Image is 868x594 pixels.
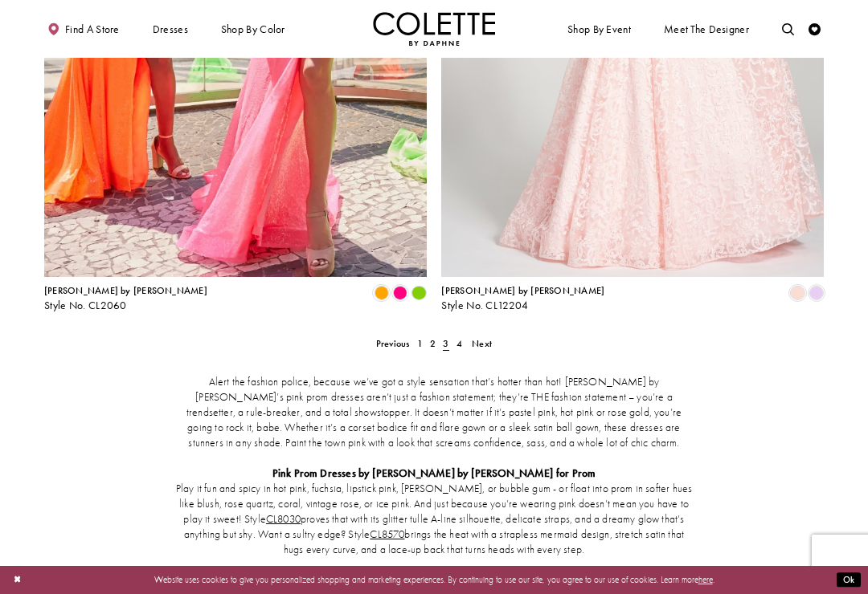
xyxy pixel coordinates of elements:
span: Shop by color [221,23,285,35]
span: Shop by color [218,12,288,46]
a: Meet the designer [661,12,752,46]
span: 2 [430,337,436,350]
a: Next Page [469,335,496,352]
span: Style No. CL2060 [44,299,127,312]
a: Toggle search [779,12,797,46]
span: Shop By Event [564,12,633,46]
span: 1 [417,337,423,350]
span: [PERSON_NAME] by [PERSON_NAME] [44,284,207,297]
p: Play it fun and spicy in hot pink, fuchsia, lipstick pink, [PERSON_NAME], or bubble gum - or floa... [175,482,693,558]
i: Lilac [809,286,824,300]
a: 2 [427,335,440,352]
span: Previous [376,337,410,350]
a: CL8030 [266,512,301,526]
i: Hot Pink [393,286,407,300]
span: Dresses [153,23,188,35]
span: Dresses [149,12,191,46]
a: Visit Home Page [373,12,495,46]
span: Meet the designer [664,23,749,35]
strong: Pink Prom Dresses by [PERSON_NAME] by [PERSON_NAME] for Prom [272,466,596,480]
span: Style No. CL12204 [441,299,528,312]
img: Colette by Daphne [373,12,495,46]
span: Find a store [65,23,120,35]
span: Current page [440,335,452,352]
a: Prev Page [372,335,413,352]
span: 4 [457,337,462,350]
a: Find a store [44,12,122,46]
span: [PERSON_NAME] by [PERSON_NAME] [441,284,604,297]
a: here [698,574,713,585]
button: Submit Dialog [837,572,861,588]
i: Orange [374,286,388,300]
button: Close Dialog [7,569,27,591]
a: 1 [413,335,426,352]
p: Website uses cookies to give you personalized shopping and marketing experiences. By continuing t... [88,572,780,588]
a: 4 [452,335,465,352]
span: 3 [443,337,448,350]
div: Colette by Daphne Style No. CL12204 [441,286,604,311]
div: Colette by Daphne Style No. CL2060 [44,286,207,311]
span: Shop By Event [567,23,631,35]
i: Blush [790,286,805,300]
span: Next [472,337,492,350]
a: CL8570 [370,527,404,541]
p: Alert the fashion police, because we’ve got a style sensation that’s hotter than hot! [PERSON_NAM... [175,375,693,451]
a: Check Wishlist [805,12,824,46]
i: Lime [411,286,426,300]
